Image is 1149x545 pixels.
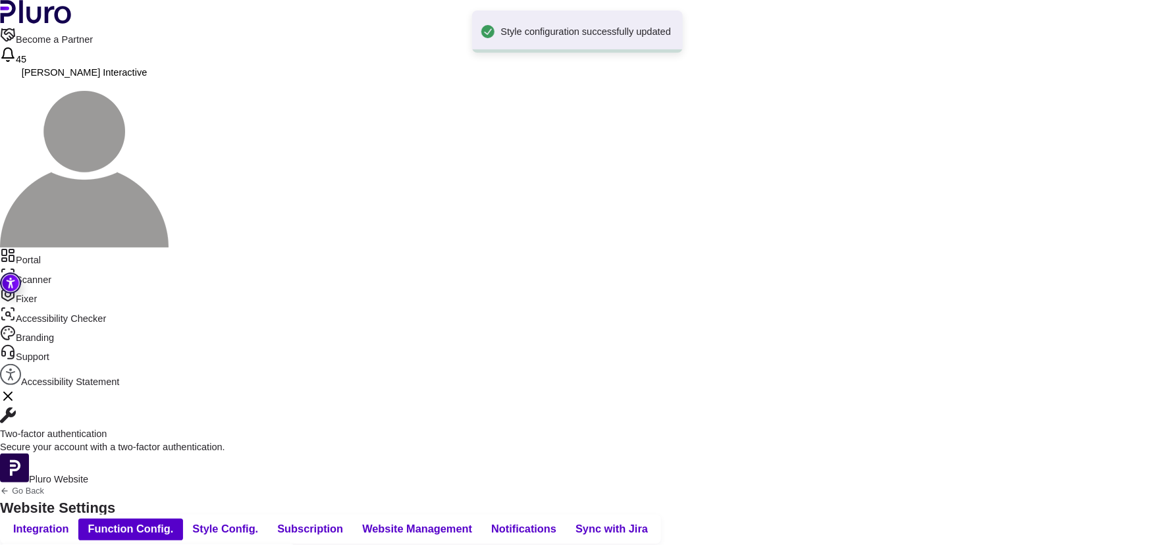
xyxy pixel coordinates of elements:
[277,522,343,536] span: Subscription
[22,67,147,78] span: [PERSON_NAME] Interactive
[3,519,78,540] button: Integration
[13,522,68,536] span: Integration
[353,519,482,540] button: Website Management
[268,519,353,540] button: Subscription
[491,522,556,536] span: Notifications
[482,519,566,540] button: Notifications
[16,54,26,65] span: 45
[78,519,183,540] button: Function Config.
[362,522,472,536] span: Website Management
[566,519,658,540] button: Sync with Jira
[575,522,648,536] span: Sync with Jira
[88,522,174,536] span: Function Config.
[192,522,258,536] span: Style Config.
[501,25,674,38] div: Style configuration successfully updated
[183,519,268,540] button: Style Config.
